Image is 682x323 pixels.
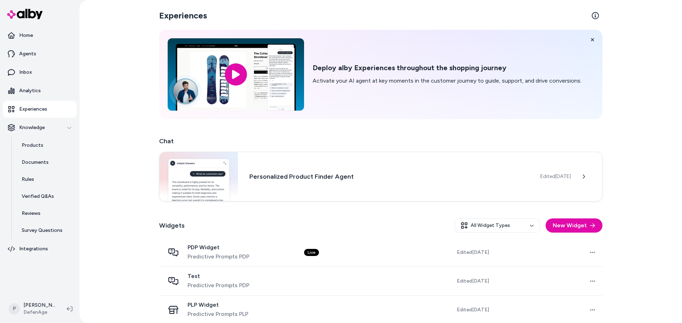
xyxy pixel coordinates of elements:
[15,222,77,239] a: Survey Questions
[19,245,48,252] p: Integrations
[540,173,571,180] span: Edited [DATE]
[159,10,207,21] h2: Experiences
[19,124,45,131] p: Knowledge
[19,50,36,57] p: Agents
[188,301,248,308] span: PLP Widget
[304,249,319,256] div: Live
[7,9,43,19] img: alby Logo
[313,63,581,72] h2: Deploy alby Experiences throughout the shopping journey
[23,309,55,316] span: DefenAge
[159,221,185,230] h2: Widgets
[3,240,77,257] a: Integrations
[188,273,249,280] span: Test
[22,193,54,200] p: Verified Q&As
[22,227,63,234] p: Survey Questions
[15,171,77,188] a: Rules
[457,306,489,313] span: Edited [DATE]
[15,137,77,154] a: Products
[188,281,249,290] span: Predictive Prompts PDP
[159,152,238,201] img: Chat widget
[22,176,34,183] p: Rules
[313,77,581,85] p: Activate your AI agent at key moments in the customer journey to guide, support, and drive conver...
[3,101,77,118] a: Experiences
[546,218,602,233] button: New Widget
[3,119,77,136] button: Knowledge
[188,310,248,318] span: Predictive Prompts PLP
[159,136,602,146] h2: Chat
[9,303,20,314] span: P
[19,106,47,113] p: Experiences
[4,297,61,320] button: P[PERSON_NAME]DefenAge
[19,69,32,76] p: Inbox
[3,45,77,62] a: Agents
[23,302,55,309] p: [PERSON_NAME]
[188,252,249,261] span: Predictive Prompts PDP
[3,82,77,99] a: Analytics
[15,205,77,222] a: Reviews
[457,249,489,256] span: Edited [DATE]
[188,244,249,251] span: PDP Widget
[3,27,77,44] a: Home
[22,210,40,217] p: Reviews
[19,87,41,94] p: Analytics
[3,64,77,81] a: Inbox
[457,278,489,285] span: Edited [DATE]
[249,172,529,182] h3: Personalized Product Finder Agent
[15,154,77,171] a: Documents
[22,159,49,166] p: Documents
[455,218,540,233] button: All Widget Types
[22,142,43,149] p: Products
[15,188,77,205] a: Verified Q&As
[159,152,602,201] a: Chat widgetPersonalized Product Finder AgentEdited[DATE]
[19,32,33,39] p: Home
